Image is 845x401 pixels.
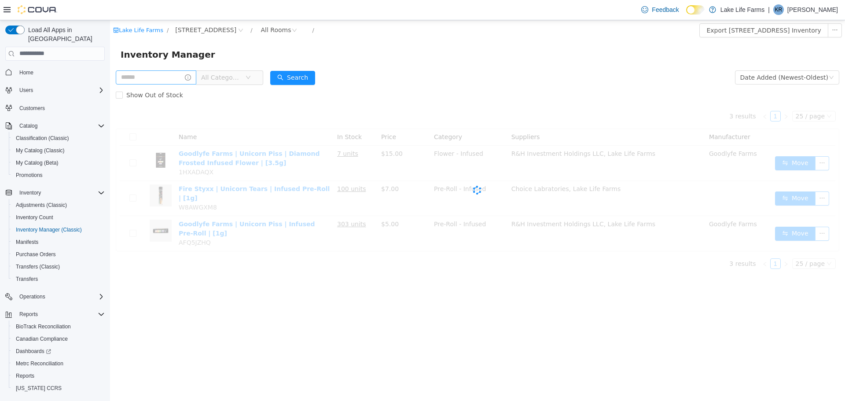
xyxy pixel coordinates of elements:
span: Operations [16,291,105,302]
span: My Catalog (Classic) [16,147,65,154]
span: Load All Apps in [GEOGRAPHIC_DATA] [25,26,105,43]
span: KR [775,4,783,15]
i: icon: info-circle [75,54,81,60]
button: Metrc Reconciliation [9,357,108,370]
button: My Catalog (Classic) [9,144,108,157]
a: My Catalog (Classic) [12,145,68,156]
span: My Catalog (Classic) [12,145,105,156]
span: Transfers (Classic) [12,261,105,272]
div: Date Added (Newest-Oldest) [630,51,718,64]
i: icon: shop [3,7,9,13]
span: 4116 17 Mile Road [65,5,126,15]
div: Kate Rossow [773,4,784,15]
button: Transfers (Classic) [9,261,108,273]
span: Inventory Count [12,212,105,223]
span: Inventory [16,188,105,198]
span: BioTrack Reconciliation [12,321,105,332]
span: Transfers [16,276,38,283]
a: Metrc Reconciliation [12,358,67,369]
span: Inventory Count [16,214,53,221]
a: [US_STATE] CCRS [12,383,65,394]
button: Reports [9,370,108,382]
a: Purchase Orders [12,249,59,260]
span: Adjustments (Classic) [12,200,105,210]
span: Home [19,69,33,76]
button: Users [2,84,108,96]
button: Inventory Count [9,211,108,224]
a: Manifests [12,237,42,247]
span: Show Out of Stock [13,71,77,78]
button: Export [STREET_ADDRESS] Inventory [589,3,718,17]
span: Inventory Manager (Classic) [16,226,82,233]
span: BioTrack Reconciliation [16,323,71,330]
span: Customers [16,103,105,114]
a: Classification (Classic) [12,133,73,143]
button: Reports [16,309,41,320]
span: Canadian Compliance [12,334,105,344]
button: Catalog [2,120,108,132]
span: Inventory Manager [11,27,110,41]
span: Home [16,67,105,78]
span: Inventory Manager (Classic) [12,224,105,235]
i: icon: down [719,55,724,61]
button: Classification (Classic) [9,132,108,144]
a: Promotions [12,170,46,180]
a: Feedback [638,1,682,18]
button: icon: ellipsis [718,3,732,17]
span: Transfers (Classic) [16,263,60,270]
span: Purchase Orders [12,249,105,260]
a: BioTrack Reconciliation [12,321,74,332]
span: Canadian Compliance [16,335,68,342]
a: Dashboards [12,346,55,357]
span: Operations [19,293,45,300]
a: Transfers (Classic) [12,261,63,272]
div: All Rooms [151,3,181,16]
span: Customers [19,105,45,112]
span: / [140,7,142,13]
span: Reports [12,371,105,381]
a: Inventory Manager (Classic) [12,224,85,235]
button: [US_STATE] CCRS [9,382,108,394]
a: My Catalog (Beta) [12,158,62,168]
input: Dark Mode [686,5,705,15]
span: Dashboards [12,346,105,357]
a: Transfers [12,274,41,284]
button: Operations [2,291,108,303]
a: Dashboards [9,345,108,357]
span: Washington CCRS [12,383,105,394]
button: Canadian Compliance [9,333,108,345]
a: Inventory Count [12,212,57,223]
button: Transfers [9,273,108,285]
span: Users [16,85,105,96]
span: Promotions [16,172,43,179]
span: Reports [16,372,34,379]
button: Promotions [9,169,108,181]
span: Metrc Reconciliation [16,360,63,367]
span: All Categories [91,53,131,62]
button: Purchase Orders [9,248,108,261]
button: My Catalog (Beta) [9,157,108,169]
button: Inventory [2,187,108,199]
span: Adjustments (Classic) [16,202,67,209]
span: Classification (Classic) [12,133,105,143]
span: My Catalog (Beta) [12,158,105,168]
img: Cova [18,5,57,14]
span: Transfers [12,274,105,284]
a: Customers [16,103,48,114]
span: Manifests [12,237,105,247]
a: Canadian Compliance [12,334,71,344]
button: Manifests [9,236,108,248]
button: icon: searchSearch [160,51,205,65]
i: icon: down [136,55,141,61]
span: Classification (Classic) [16,135,69,142]
p: [PERSON_NAME] [787,4,838,15]
p: Lake Life Farms [720,4,764,15]
span: / [202,7,204,13]
a: Adjustments (Classic) [12,200,70,210]
span: Catalog [16,121,105,131]
span: / [57,7,59,13]
a: icon: shopLake Life Farms [3,7,53,13]
span: Feedback [652,5,679,14]
a: Home [16,67,37,78]
p: | [768,4,770,15]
